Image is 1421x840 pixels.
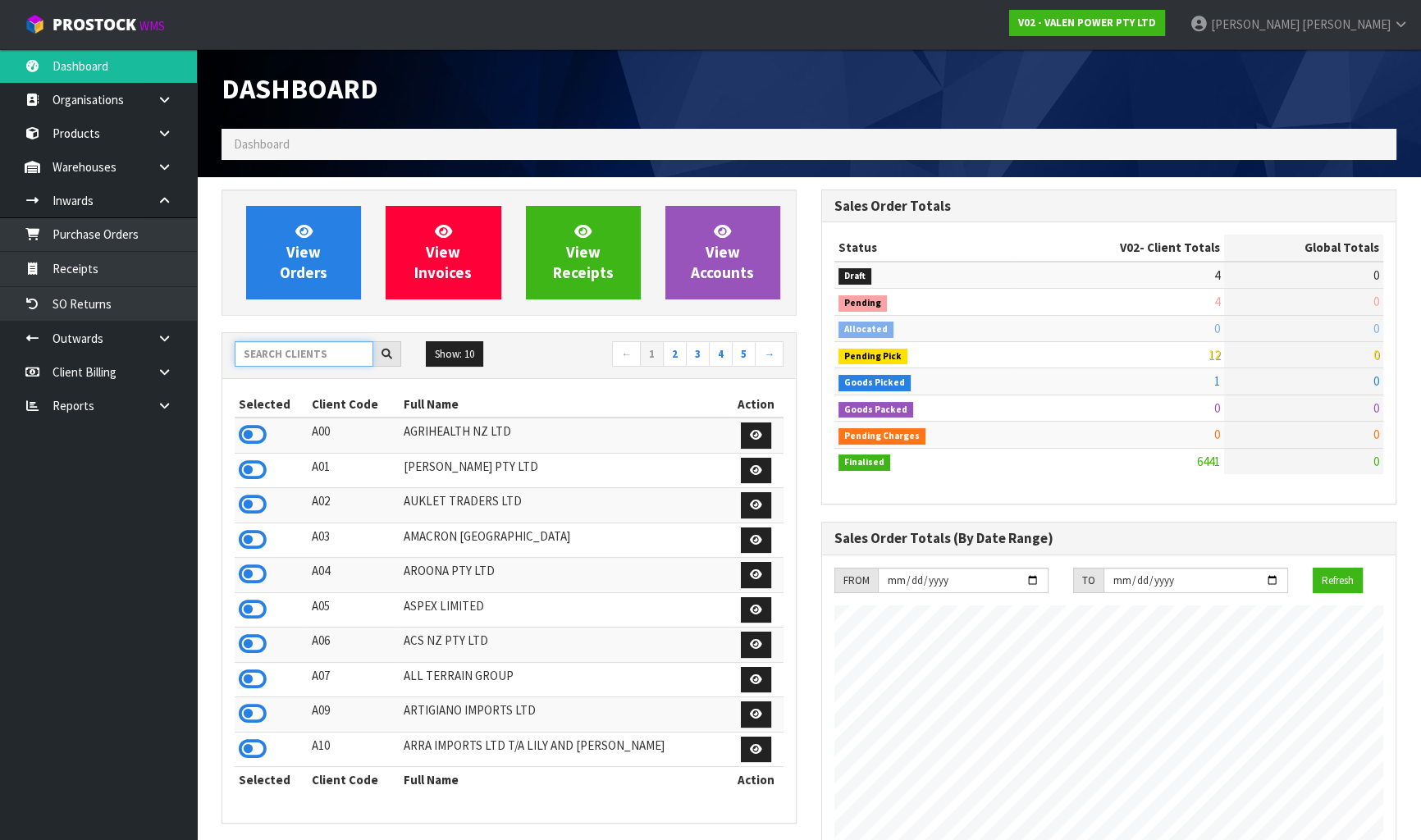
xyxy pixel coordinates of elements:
span: Finalised [838,454,890,471]
a: 2 [663,341,687,367]
th: - Client Totals [1017,235,1224,261]
span: 0 [1373,400,1379,416]
span: [PERSON_NAME] [1211,16,1300,32]
th: Selected [235,767,308,793]
span: View Invoices [414,221,472,283]
a: 4 [709,341,733,367]
td: ASPEX LIMITED [400,592,729,628]
strong: V02 - VALEN POWER PTY LTD [1018,16,1156,30]
span: Dashboard [222,71,378,106]
a: → [755,341,784,367]
td: A05 [308,592,399,628]
th: Action [729,391,784,418]
span: ProStock [53,14,136,35]
h3: Sales Order Totals [834,199,1383,214]
td: A10 [308,732,399,767]
span: 0 [1373,347,1379,363]
span: 0 [1373,294,1379,309]
button: Refresh [1313,568,1363,594]
span: View Orders [280,221,327,283]
span: 0 [1214,321,1220,336]
td: A00 [308,418,399,453]
td: ALL TERRAIN GROUP [400,662,729,697]
td: A02 [308,488,399,523]
a: V02 - VALEN POWER PTY LTD [1009,10,1165,36]
th: Action [729,767,784,793]
input: Search clients [235,341,373,367]
th: Full Name [400,391,729,418]
button: Show: 10 [426,341,483,367]
td: A07 [308,662,399,697]
th: Client Code [308,391,399,418]
td: AUKLET TRADERS LTD [400,488,729,523]
span: 4 [1214,267,1220,283]
span: 0 [1373,321,1379,336]
span: Goods Picked [838,375,911,391]
span: Pending Pick [838,349,907,365]
td: ACS NZ PTY LTD [400,628,729,663]
h3: Sales Order Totals (By Date Range) [834,531,1383,546]
td: ARTIGIANO IMPORTS LTD [400,697,729,733]
span: 0 [1373,267,1379,283]
a: ViewInvoices [386,206,500,299]
span: 1 [1214,373,1220,389]
span: Pending [838,295,887,312]
td: AROONA PTY LTD [400,558,729,593]
a: ViewAccounts [665,206,780,299]
a: 3 [686,341,710,367]
span: 6441 [1197,454,1220,469]
td: AGRIHEALTH NZ LTD [400,418,729,453]
td: AMACRON [GEOGRAPHIC_DATA] [400,523,729,558]
td: ARRA IMPORTS LTD T/A LILY AND [PERSON_NAME] [400,732,729,767]
span: View Accounts [691,221,754,283]
span: View Receipts [553,221,614,283]
span: 4 [1214,294,1220,309]
span: 12 [1209,347,1220,363]
span: 0 [1214,427,1220,442]
span: Pending Charges [838,428,925,445]
td: A04 [308,558,399,593]
a: ViewReceipts [526,206,641,299]
span: Allocated [838,322,893,338]
nav: Page navigation [522,341,784,370]
span: Draft [838,268,871,285]
th: Selected [235,391,308,418]
td: A03 [308,523,399,558]
small: WMS [139,18,165,34]
th: Client Code [308,767,399,793]
span: Goods Packed [838,402,913,418]
span: V02 [1120,240,1140,255]
div: FROM [834,568,878,594]
img: cube-alt.png [25,14,45,34]
span: Dashboard [234,136,290,152]
span: 0 [1214,400,1220,416]
a: ← [612,341,641,367]
a: 5 [732,341,756,367]
span: 0 [1373,427,1379,442]
th: Status [834,235,1017,261]
td: A06 [308,628,399,663]
a: ViewOrders [246,206,361,299]
span: [PERSON_NAME] [1302,16,1391,32]
span: 0 [1373,454,1379,469]
td: [PERSON_NAME] PTY LTD [400,453,729,488]
td: A01 [308,453,399,488]
th: Full Name [400,767,729,793]
div: TO [1073,568,1103,594]
th: Global Totals [1224,235,1383,261]
td: A09 [308,697,399,733]
a: 1 [640,341,664,367]
span: 0 [1373,373,1379,389]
